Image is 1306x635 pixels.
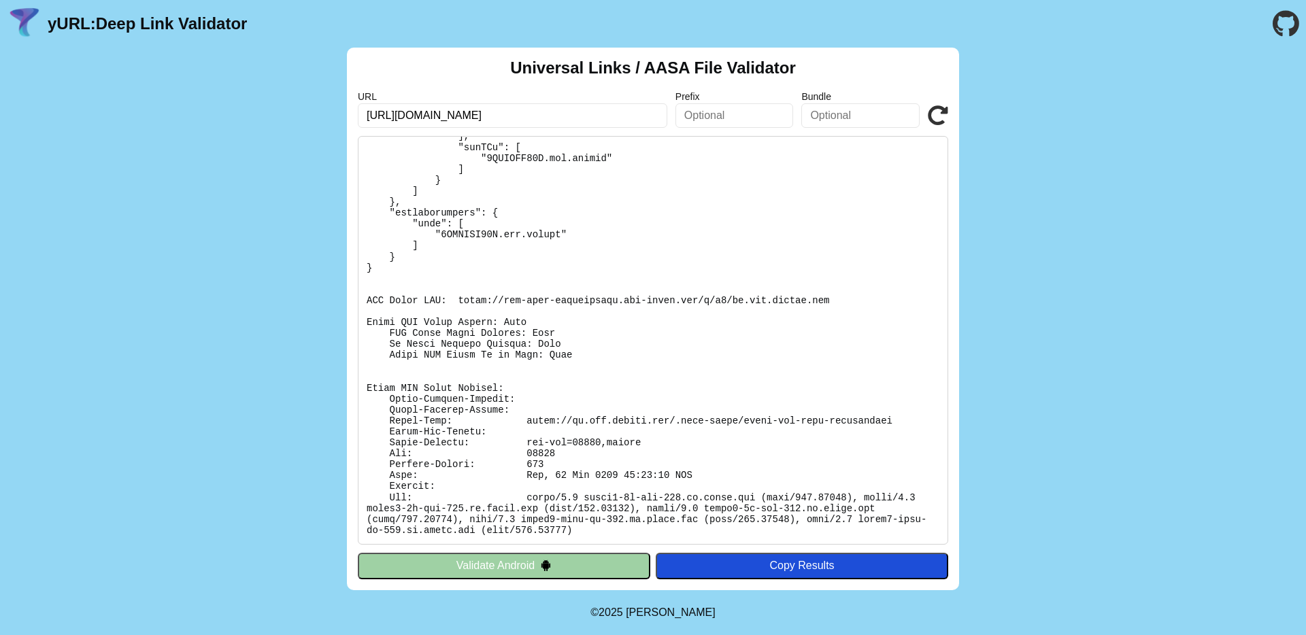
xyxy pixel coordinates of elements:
label: Prefix [675,91,794,102]
h2: Universal Links / AASA File Validator [510,58,796,78]
footer: © [590,590,715,635]
div: Copy Results [663,560,941,572]
input: Required [358,103,667,128]
a: yURL:Deep Link Validator [48,14,247,33]
label: Bundle [801,91,920,102]
span: 2025 [599,606,623,618]
button: Validate Android [358,553,650,579]
label: URL [358,91,667,102]
a: Michael Ibragimchayev's Personal Site [626,606,716,618]
input: Optional [675,103,794,128]
button: Copy Results [656,553,948,579]
img: yURL Logo [7,6,42,41]
pre: Lorem ipsu do: sitam://co.adi.elitse.doe/.temp-incid/utlab-etd-magn-aliquaenima Mi Veniamqu: Nost... [358,136,948,545]
input: Optional [801,103,920,128]
img: droidIcon.svg [540,560,552,571]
